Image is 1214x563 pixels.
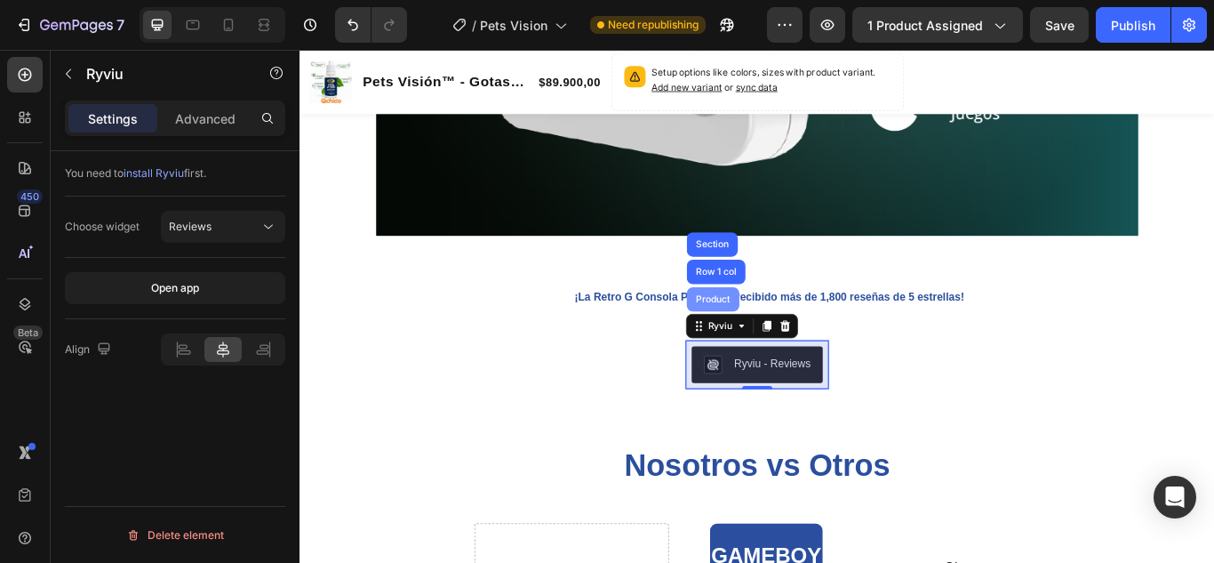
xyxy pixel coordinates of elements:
[608,17,699,33] span: Need republishing
[17,189,43,204] div: 450
[65,338,115,362] div: Align
[88,109,138,128] p: Settings
[175,109,236,128] p: Advanced
[472,16,476,35] span: /
[126,525,224,546] div: Delete element
[379,465,689,504] strong: Nosotros vs Otros
[13,326,43,340] div: Beta
[124,166,184,180] span: install Ryviu
[300,50,1214,563] iframe: Design area
[458,286,505,296] div: Product
[480,16,547,35] span: Pets Vision
[471,357,492,378] img: CJed0K2x44sDEAE=.png
[458,253,512,264] div: Row 1 col
[472,314,507,330] div: Ryviu
[161,211,285,243] button: Reviews
[867,16,983,35] span: 1 product assigned
[169,220,212,233] span: Reviews
[753,26,1018,41] span: OBTENER OFERTA Y PAGAR AL RECIBIR
[1111,16,1155,35] div: Publish
[151,280,199,296] div: Open app
[1030,7,1089,43] button: Save
[86,63,237,84] p: Ryviu
[715,8,1056,61] button: <p><span style="font-size:15px;">OBTENER OFERTA Y PAGAR AL RECIBIR</span></p>
[507,357,595,375] div: Ryviu - Reviews
[320,281,774,295] strong: ¡La Retro G Consola Portátil ha recibido más de 1,800 reseñas de 5 estrellas!
[65,165,285,181] div: You need to first.
[1096,7,1170,43] button: Publish
[457,346,610,389] button: Ryviu - Reviews
[7,7,132,43] button: 7
[852,7,1023,43] button: 1 product assigned
[1154,476,1196,519] div: Open Intercom Messenger
[65,219,140,235] div: Choose widget
[335,7,407,43] div: Undo/Redo
[65,272,285,304] button: Open app
[458,221,503,232] div: Section
[116,14,124,36] p: 7
[65,521,285,550] button: Delete element
[1045,18,1074,33] span: Save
